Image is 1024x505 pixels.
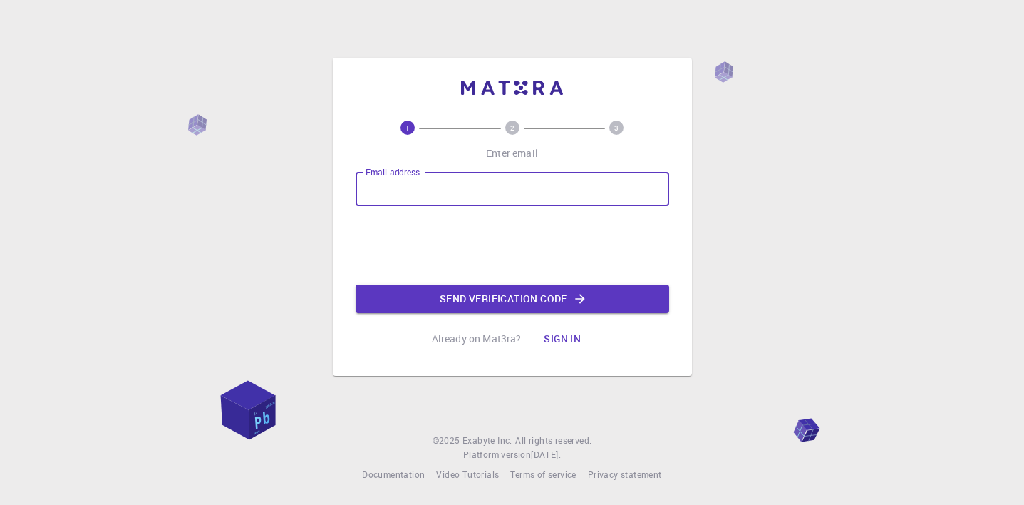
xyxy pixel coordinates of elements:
span: Privacy statement [588,469,662,480]
span: Platform version [463,448,531,462]
span: Exabyte Inc. [462,434,512,446]
button: Send verification code [356,285,669,313]
a: Video Tutorials [436,468,499,482]
a: [DATE]. [531,448,561,462]
text: 1 [405,123,410,133]
text: 3 [614,123,619,133]
span: © 2025 [433,434,462,448]
a: Privacy statement [588,468,662,482]
span: Video Tutorials [436,469,499,480]
span: Documentation [362,469,425,480]
span: Terms of service [510,469,576,480]
text: 2 [510,123,514,133]
a: Documentation [362,468,425,482]
button: Sign in [532,325,592,353]
p: Enter email [486,146,538,160]
label: Email address [366,166,420,178]
a: Terms of service [510,468,576,482]
p: Already on Mat3ra? [432,332,522,346]
span: All rights reserved. [515,434,591,448]
span: [DATE] . [531,449,561,460]
a: Exabyte Inc. [462,434,512,448]
iframe: reCAPTCHA [404,218,621,273]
